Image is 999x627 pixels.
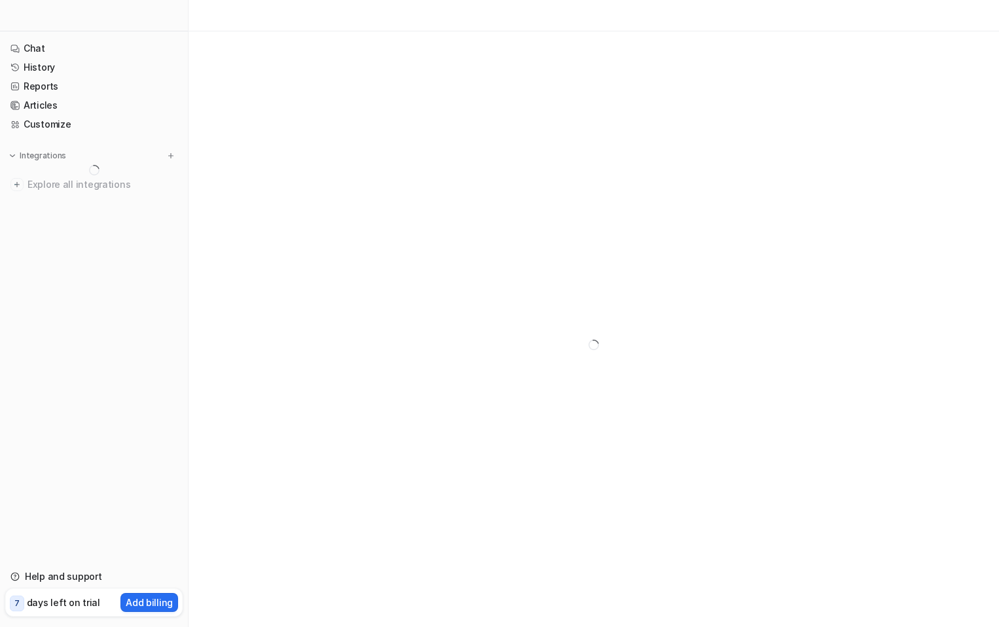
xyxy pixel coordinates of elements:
[126,596,173,609] p: Add billing
[166,151,175,160] img: menu_add.svg
[5,58,183,77] a: History
[27,596,100,609] p: days left on trial
[10,178,24,191] img: explore all integrations
[5,39,183,58] a: Chat
[14,598,20,609] p: 7
[5,567,183,586] a: Help and support
[5,149,70,162] button: Integrations
[20,151,66,161] p: Integrations
[8,151,17,160] img: expand menu
[5,96,183,115] a: Articles
[5,175,183,194] a: Explore all integrations
[120,593,178,612] button: Add billing
[5,77,183,96] a: Reports
[5,115,183,134] a: Customize
[27,174,177,195] span: Explore all integrations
